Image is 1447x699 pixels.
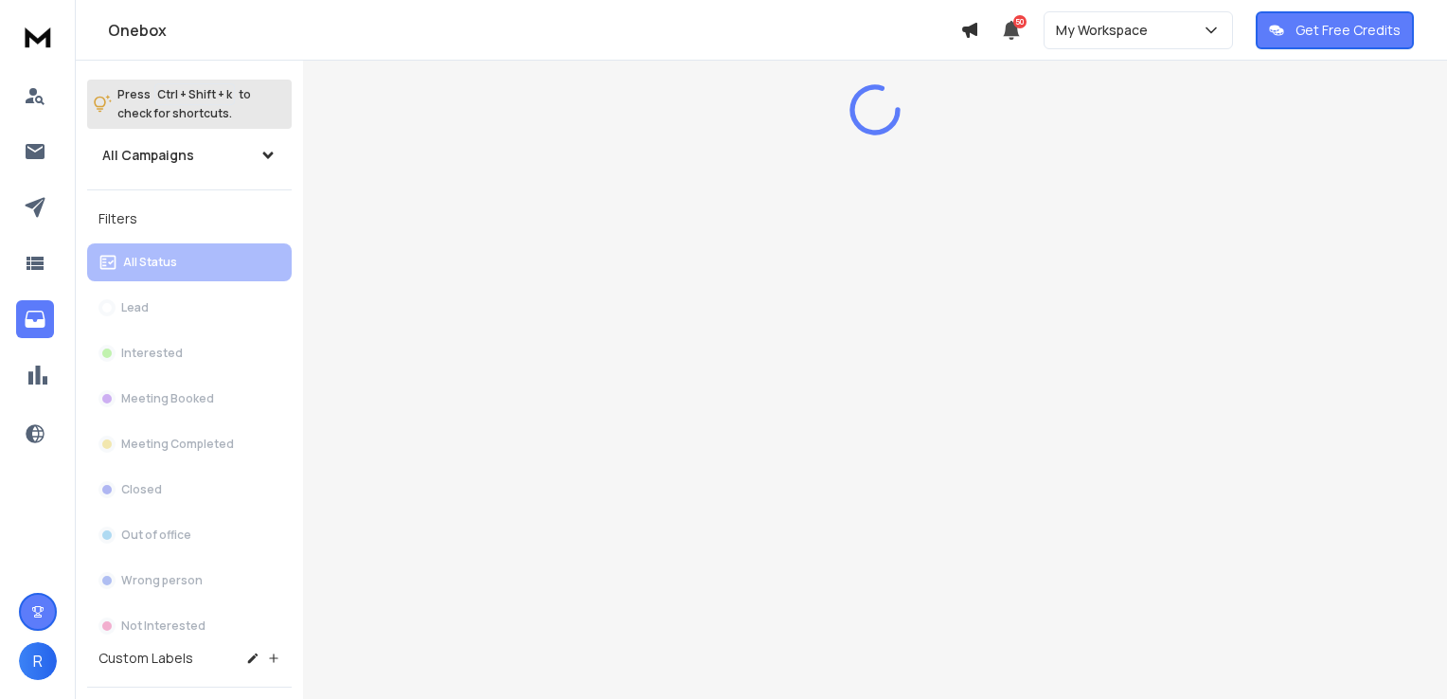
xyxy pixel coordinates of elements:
button: R [19,642,57,680]
span: Ctrl + Shift + k [154,83,235,105]
h1: Onebox [108,19,960,42]
p: My Workspace [1056,21,1155,40]
button: All Campaigns [87,136,292,174]
p: Press to check for shortcuts. [117,85,251,123]
button: Get Free Credits [1256,11,1414,49]
span: 50 [1013,15,1027,28]
h3: Filters [87,206,292,232]
h3: Custom Labels [98,649,193,668]
p: Get Free Credits [1295,21,1401,40]
img: logo [19,19,57,54]
h1: All Campaigns [102,146,194,165]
